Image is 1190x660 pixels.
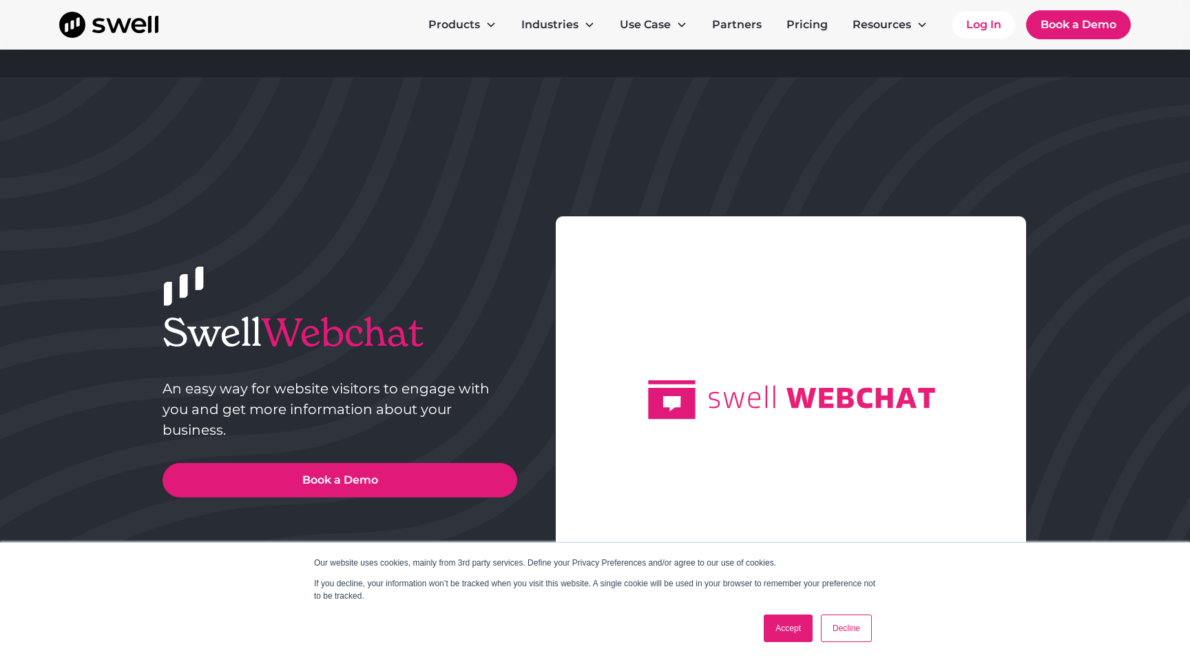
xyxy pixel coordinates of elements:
[262,308,424,357] span: Webchat
[620,17,671,33] div: Use Case
[417,11,508,39] div: Products
[59,12,158,38] a: home
[1026,10,1131,39] a: Book a Demo
[163,309,517,355] h1: Swell
[821,615,872,642] a: Decline
[775,11,839,39] a: Pricing
[701,11,773,39] a: Partners
[314,557,876,569] p: Our website uses cookies, mainly from 3rd party services. Define your Privacy Preferences and/or ...
[853,17,911,33] div: Resources
[786,388,935,409] g: WEBCHAT
[163,378,517,440] p: An easy way for website visitors to engage with you and get more information about your business.
[609,11,698,39] div: Use Case
[314,577,876,602] p: If you decline, your information won’t be tracked when you visit this website. A single cookie wi...
[764,615,813,642] a: Accept
[952,11,1015,39] a: Log In
[510,11,606,39] div: Industries
[428,17,480,33] div: Products
[521,17,578,33] div: Industries
[709,386,775,409] g: swell
[842,11,939,39] div: Resources
[163,463,517,497] a: Book a Demo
